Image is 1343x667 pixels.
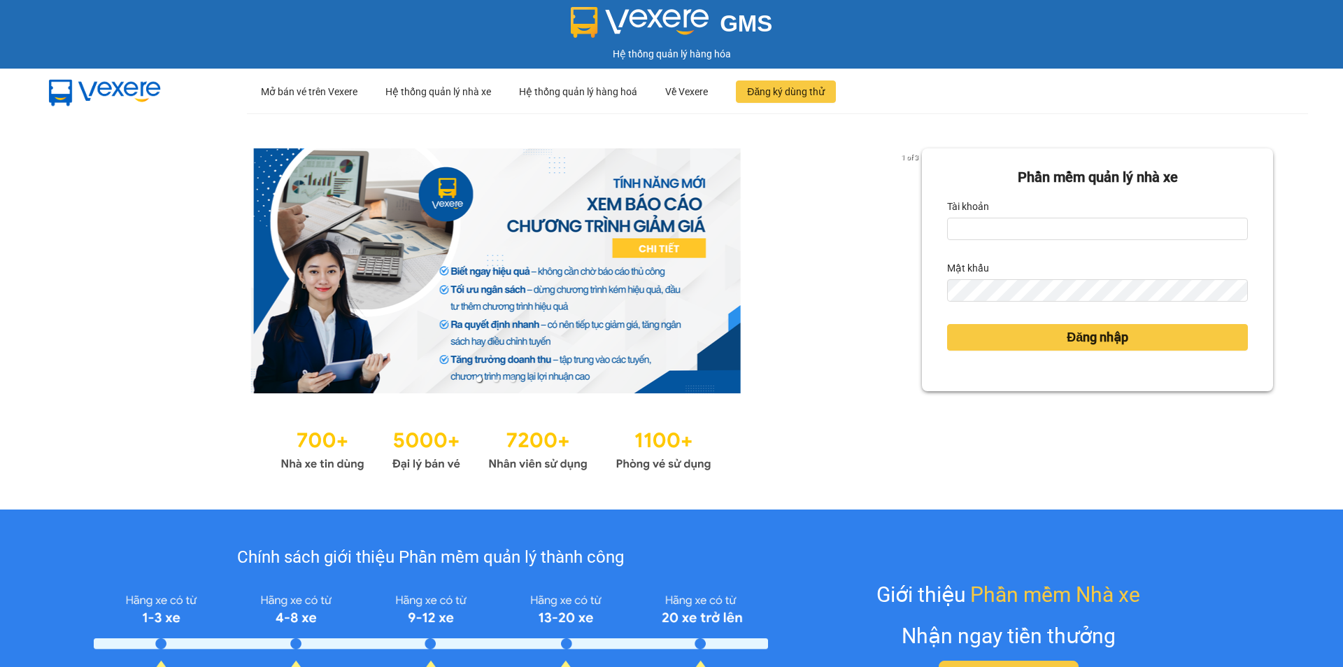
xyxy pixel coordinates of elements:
span: GMS [720,10,772,36]
div: Hệ thống quản lý nhà xe [385,69,491,114]
button: Đăng nhập [947,324,1248,351]
label: Mật khẩu [947,257,989,279]
input: Tài khoản [947,218,1248,240]
div: Hệ thống quản lý hàng hoá [519,69,637,114]
span: Đăng ký dùng thử [747,84,825,99]
div: Về Vexere [665,69,708,114]
div: Giới thiệu [876,578,1140,611]
div: Phần mềm quản lý nhà xe [947,167,1248,188]
img: Statistics.png [280,421,711,475]
li: slide item 2 [493,377,499,382]
li: slide item 1 [476,377,482,382]
p: 1 of 3 [897,148,922,167]
div: Hệ thống quản lý hàng hóa [3,46,1340,62]
span: Đăng nhập [1067,328,1128,347]
button: Đăng ký dùng thử [736,80,836,103]
div: Chính sách giới thiệu Phần mềm quản lý thành công [94,545,767,571]
button: previous slide / item [70,148,90,393]
button: next slide / item [902,148,922,393]
label: Tài khoản [947,195,989,218]
img: mbUUG5Q.png [35,69,175,115]
div: Nhận ngay tiền thưởng [902,619,1116,652]
li: slide item 3 [510,377,516,382]
img: logo 2 [571,7,709,38]
input: Mật khẩu [947,279,1248,302]
a: GMS [571,21,773,32]
span: Phần mềm Nhà xe [970,578,1140,611]
div: Mở bán vé trên Vexere [261,69,357,114]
